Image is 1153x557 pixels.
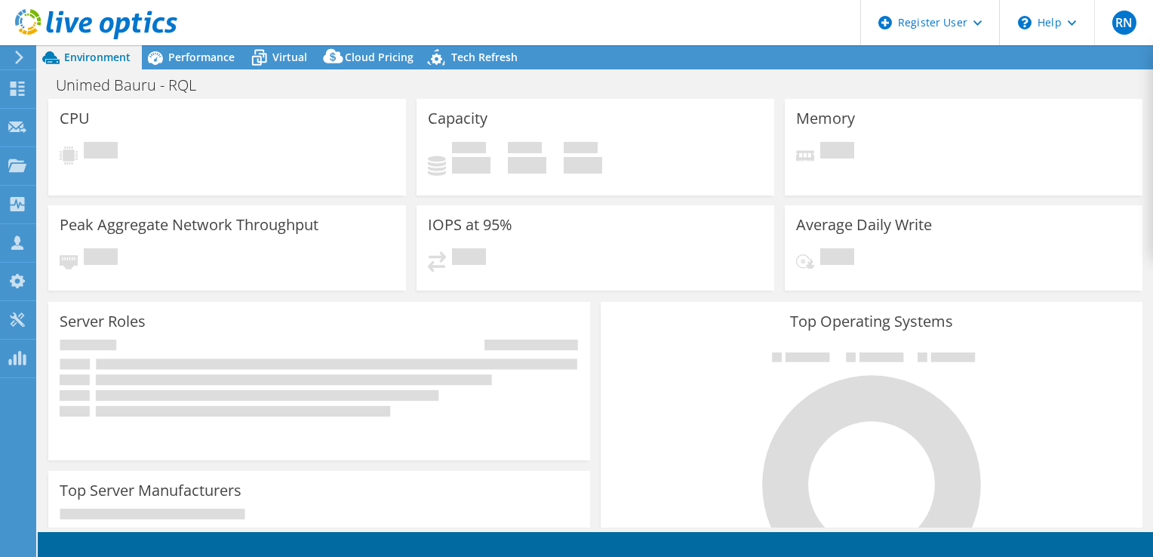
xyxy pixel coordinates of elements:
[428,110,487,127] h3: Capacity
[452,142,486,157] span: Used
[64,50,131,64] span: Environment
[60,110,90,127] h3: CPU
[564,142,598,157] span: Total
[345,50,414,64] span: Cloud Pricing
[60,217,318,233] h3: Peak Aggregate Network Throughput
[84,142,118,162] span: Pending
[796,110,855,127] h3: Memory
[84,248,118,269] span: Pending
[272,50,307,64] span: Virtual
[508,142,542,157] span: Free
[1112,11,1136,35] span: RN
[428,217,512,233] h3: IOPS at 95%
[1018,16,1032,29] svg: \n
[168,50,235,64] span: Performance
[564,157,602,174] h4: 0 GiB
[820,142,854,162] span: Pending
[49,77,220,94] h1: Unimed Bauru - RQL
[60,313,146,330] h3: Server Roles
[452,157,490,174] h4: 0 GiB
[612,313,1131,330] h3: Top Operating Systems
[451,50,518,64] span: Tech Refresh
[820,248,854,269] span: Pending
[452,248,486,269] span: Pending
[508,157,546,174] h4: 0 GiB
[796,217,932,233] h3: Average Daily Write
[60,482,241,499] h3: Top Server Manufacturers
